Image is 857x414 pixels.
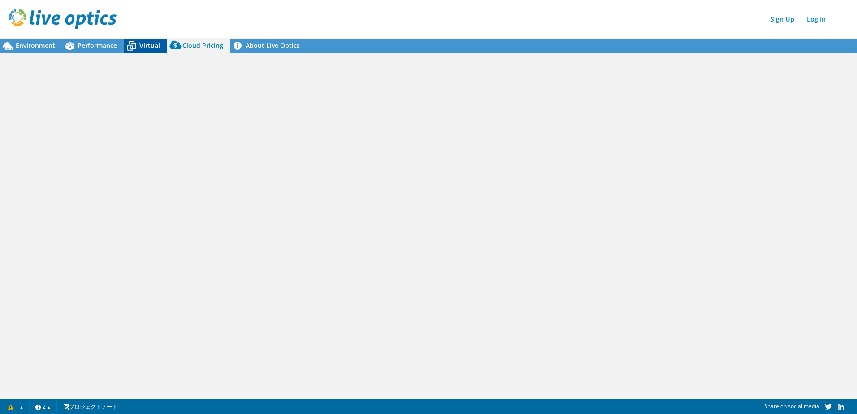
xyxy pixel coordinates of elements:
[182,41,223,50] span: Cloud Pricing
[766,13,799,26] a: Sign Up
[139,41,160,50] span: Virtual
[78,41,117,50] span: Performance
[2,401,30,412] a: 1
[29,401,57,412] a: 2
[802,13,830,26] a: Log In
[9,9,117,29] img: live_optics_svg.svg
[16,41,55,50] span: Environment
[56,401,124,412] a: プロジェクトノート
[230,39,307,53] a: About Live Optics
[764,402,819,410] span: Share on social media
